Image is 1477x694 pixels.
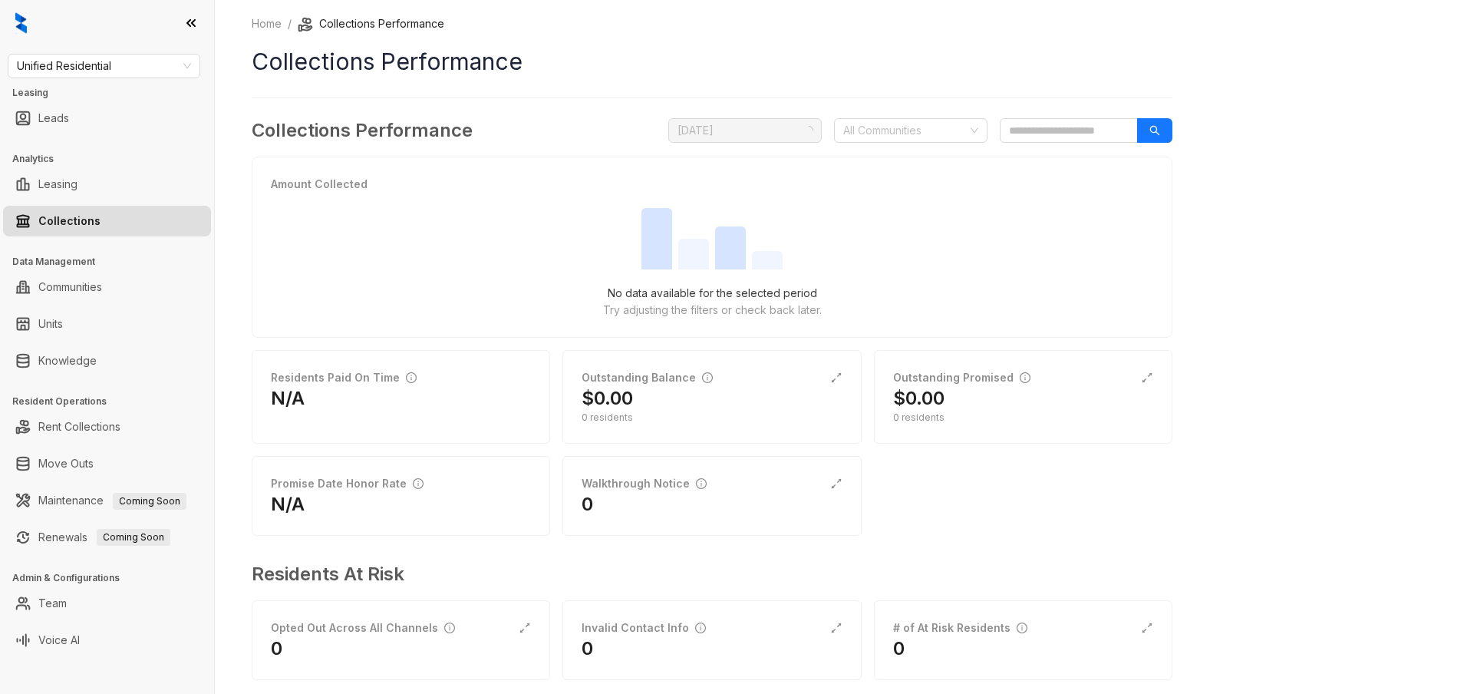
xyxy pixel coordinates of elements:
span: Coming Soon [113,493,186,510]
li: Team [3,588,211,619]
a: Communities [38,272,102,302]
span: expand-alt [830,372,842,384]
li: Collections [3,206,211,236]
span: info-circle [695,623,706,633]
a: Leasing [38,169,77,200]
li: Move Outs [3,448,211,479]
h1: Collections Performance [252,45,1172,79]
span: info-circle [1020,372,1030,383]
h2: $0.00 [582,386,633,411]
div: Promise Date Honor Rate [271,475,424,492]
span: expand-alt [1141,372,1153,384]
h2: 0 [271,636,282,661]
li: Leasing [3,169,211,200]
p: Try adjusting the filters or check back later. [603,302,822,319]
span: loading [804,126,813,135]
span: expand-alt [519,622,531,634]
h2: N/A [271,492,305,517]
div: 0 residents [893,411,1153,425]
div: 0 residents [582,411,842,425]
li: Units [3,309,211,339]
h2: 0 [893,636,905,661]
h3: Leasing [12,86,214,100]
h2: N/A [271,386,305,411]
li: Collections Performance [298,15,444,32]
h3: Admin & Configurations [12,571,214,585]
span: info-circle [406,372,417,383]
h2: 0 [582,636,593,661]
span: info-circle [702,372,713,383]
span: Coming Soon [97,529,170,546]
div: # of At Risk Residents [893,620,1027,636]
div: Walkthrough Notice [582,475,707,492]
li: Communities [3,272,211,302]
h3: Analytics [12,152,214,166]
span: search [1149,125,1160,136]
a: Leads [38,103,69,134]
span: expand-alt [830,478,842,490]
span: expand-alt [830,622,842,634]
a: Knowledge [38,345,97,376]
h2: $0.00 [893,386,945,411]
a: Rent Collections [38,411,120,442]
h3: Collections Performance [252,117,473,144]
span: info-circle [696,478,707,489]
span: expand-alt [1141,622,1153,634]
strong: Amount Collected [271,177,368,190]
div: Invalid Contact Info [582,620,706,636]
a: Voice AI [38,625,80,656]
span: info-circle [413,478,424,489]
a: Units [38,309,63,339]
a: Team [38,588,67,619]
span: info-circle [444,623,455,633]
li: Maintenance [3,485,211,516]
div: Outstanding Balance [582,369,713,386]
h2: 0 [582,492,593,517]
li: Voice AI [3,625,211,656]
img: logo [15,12,27,34]
div: Opted Out Across All Channels [271,620,455,636]
h3: Residents At Risk [252,560,1160,588]
div: Outstanding Promised [893,369,1030,386]
span: info-circle [1017,623,1027,633]
h3: Resident Operations [12,395,214,408]
a: Home [249,15,285,32]
li: Leads [3,103,211,134]
h3: Data Management [12,255,214,269]
div: Residents Paid On Time [271,369,417,386]
li: Rent Collections [3,411,211,442]
li: Knowledge [3,345,211,376]
a: Collections [38,206,101,236]
p: No data available for the selected period [608,285,817,302]
a: RenewalsComing Soon [38,522,170,553]
li: / [288,15,292,32]
a: Move Outs [38,448,94,479]
li: Renewals [3,522,211,553]
span: August 2025 [678,119,813,142]
span: Unified Residential [17,55,191,78]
